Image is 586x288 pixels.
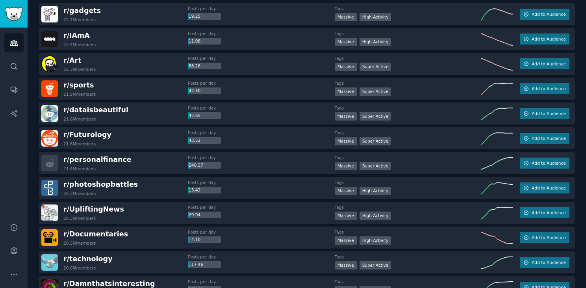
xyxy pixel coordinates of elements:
[188,162,221,169] div: 240.37
[188,6,334,11] dt: Posts per day
[520,108,569,119] button: Add to Audience
[188,112,221,119] div: 42.65
[335,204,481,210] dt: Tags
[188,180,334,185] dt: Posts per day
[335,112,357,121] div: Massive
[63,255,113,263] span: r/ technology
[335,105,481,111] dt: Tags
[532,160,566,166] span: Add to Audience
[188,254,334,260] dt: Posts per day
[188,279,334,284] dt: Posts per day
[532,61,566,67] span: Add to Audience
[63,106,128,114] span: r/ dataisbeautiful
[188,236,221,243] div: 14.10
[63,180,138,188] span: r/ photoshopbattles
[63,280,155,288] span: r/ Damnthatsinteresting
[335,6,481,11] dt: Tags
[41,254,58,271] img: technology
[520,133,569,144] button: Add to Audience
[63,116,96,122] div: 21.6M members
[335,254,481,260] dt: Tags
[63,56,82,64] span: r/ Art
[63,42,96,47] div: 22.4M members
[63,91,96,97] div: 21.9M members
[520,257,569,268] button: Add to Audience
[335,279,481,284] dt: Tags
[532,210,566,216] span: Add to Audience
[188,229,334,235] dt: Posts per day
[532,136,566,141] span: Add to Audience
[63,230,128,238] span: r/ Documentaries
[41,180,58,196] img: photoshopbattles
[188,137,221,144] div: 43.52
[335,212,357,220] div: Massive
[41,105,58,122] img: dataisbeautiful
[63,131,111,139] span: r/ Futurology
[63,7,101,15] span: r/ gadgets
[520,182,569,193] button: Add to Audience
[520,207,569,218] button: Add to Audience
[360,212,391,220] div: High Activity
[63,32,90,39] span: r/ IAmA
[335,137,357,145] div: Massive
[63,216,96,221] div: 20.3M members
[532,111,566,116] span: Add to Audience
[335,155,481,160] dt: Tags
[335,187,357,195] div: Massive
[188,204,334,210] dt: Posts per day
[63,265,96,271] div: 20.0M members
[188,87,221,95] div: 42.30
[532,86,566,91] span: Add to Audience
[520,83,569,94] button: Add to Audience
[532,260,566,265] span: Add to Audience
[41,31,58,47] img: IAmA
[188,38,221,45] div: 11.08
[360,38,391,46] div: High Activity
[335,31,481,36] dt: Tags
[335,261,357,269] div: Massive
[532,36,566,42] span: Add to Audience
[335,63,357,71] div: Massive
[335,180,481,185] dt: Tags
[360,137,391,145] div: Super Active
[188,261,221,268] div: 117.46
[41,56,58,72] img: Art
[335,236,357,245] div: Massive
[41,6,58,22] img: gadgets
[335,38,357,46] div: Massive
[188,63,221,70] div: 88.26
[360,87,391,96] div: Super Active
[41,229,58,246] img: Documentaries
[520,9,569,20] button: Add to Audience
[335,229,481,235] dt: Tags
[335,13,357,21] div: Massive
[520,158,569,169] button: Add to Audience
[360,187,391,195] div: High Activity
[5,7,23,21] img: GummySearch logo
[63,191,96,196] div: 20.3M members
[335,162,357,170] div: Massive
[360,63,391,71] div: Super Active
[63,240,96,246] div: 20.3M members
[188,56,334,61] dt: Posts per day
[360,261,391,269] div: Super Active
[532,235,566,240] span: Add to Audience
[520,232,569,243] button: Add to Audience
[63,81,94,89] span: r/ sports
[188,13,221,20] div: 19.25
[360,13,391,21] div: High Activity
[532,185,566,191] span: Add to Audience
[188,155,334,160] dt: Posts per day
[188,212,221,219] div: 29.94
[520,58,569,69] button: Add to Audience
[63,166,96,171] div: 21.4M members
[335,87,357,96] div: Massive
[335,56,481,61] dt: Tags
[520,33,569,45] button: Add to Audience
[532,11,566,17] span: Add to Audience
[188,80,334,86] dt: Posts per day
[188,31,334,36] dt: Posts per day
[41,130,58,147] img: Futurology
[41,204,58,221] img: UpliftingNews
[63,67,96,72] div: 22.3M members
